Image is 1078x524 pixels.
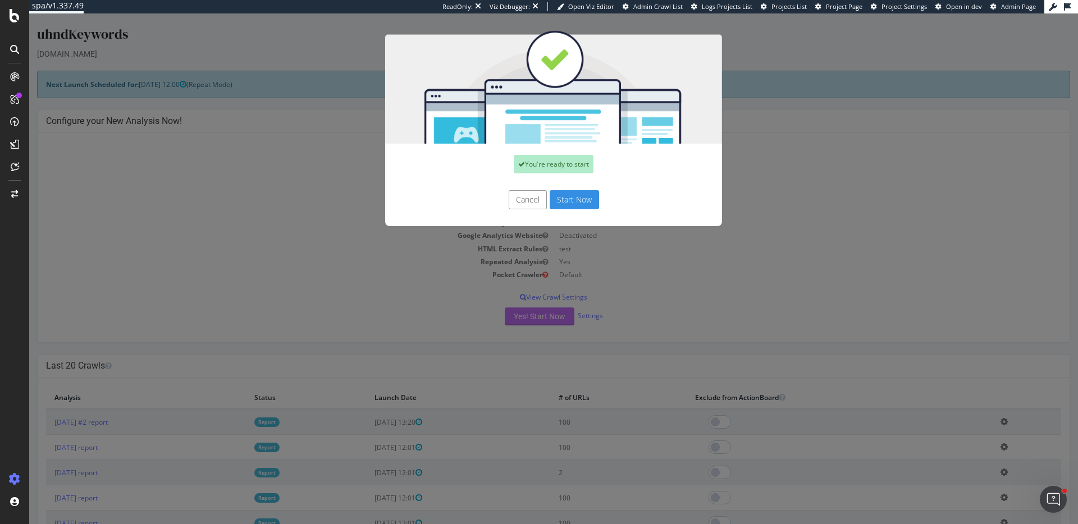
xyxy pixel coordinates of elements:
[568,2,614,11] span: Open Viz Editor
[633,2,683,11] span: Admin Crawl List
[826,2,862,11] span: Project Page
[442,2,473,11] div: ReadOnly:
[490,2,530,11] div: Viz Debugger:
[479,177,518,196] button: Cancel
[771,2,807,11] span: Projects List
[520,177,570,196] button: Start Now
[881,2,927,11] span: Project Settings
[1040,486,1067,513] iframe: Intercom live chat
[990,2,1036,11] a: Admin Page
[485,141,564,160] div: You're ready to start
[557,2,614,11] a: Open Viz Editor
[935,2,982,11] a: Open in dev
[1001,2,1036,11] span: Admin Page
[871,2,927,11] a: Project Settings
[356,17,693,130] img: You're all set!
[815,2,862,11] a: Project Page
[761,2,807,11] a: Projects List
[29,13,1078,524] iframe: To enrich screen reader interactions, please activate Accessibility in Grammarly extension settings
[946,2,982,11] span: Open in dev
[691,2,752,11] a: Logs Projects List
[623,2,683,11] a: Admin Crawl List
[702,2,752,11] span: Logs Projects List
